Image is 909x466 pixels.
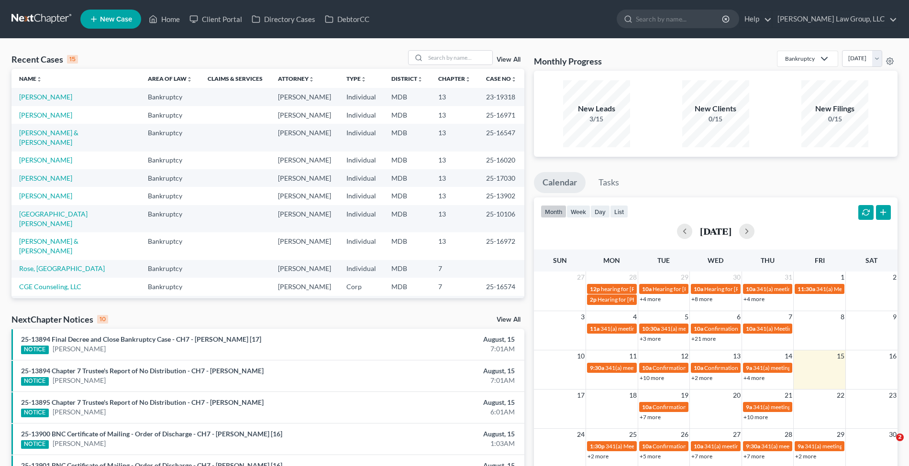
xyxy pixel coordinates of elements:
a: [PERSON_NAME] & [PERSON_NAME] [19,237,78,255]
a: [PERSON_NAME] [53,407,106,417]
a: View All [497,316,521,323]
a: +7 more [691,453,712,460]
span: 23 [888,390,898,401]
a: Client Portal [185,11,247,28]
td: [PERSON_NAME] [270,278,339,295]
span: New Case [100,16,132,23]
span: 341(a) Meeting for [PERSON_NAME] [816,285,909,293]
span: Tue [657,256,670,264]
td: [PERSON_NAME] [270,169,339,187]
i: unfold_more [187,76,192,82]
span: 15 [836,350,845,362]
td: MDB [384,88,431,106]
div: 10 [97,315,108,324]
span: 31 [784,271,793,283]
span: Wed [708,256,723,264]
div: 7:01AM [356,376,515,385]
a: 25-13895 Chapter 7 Trustee's Report of No Distribution - CH7 - [PERSON_NAME] [21,398,264,406]
div: Bankruptcy [785,54,815,63]
span: 2 [892,271,898,283]
td: Bankruptcy [140,124,200,151]
span: 4 [632,311,638,323]
td: 25-16574 [478,278,524,295]
span: 8 [840,311,845,323]
button: month [541,205,566,218]
td: Individual [339,152,384,169]
span: 20 [732,390,742,401]
span: 10a [694,285,703,293]
a: Directory Cases [247,11,320,28]
span: 10a [746,285,755,293]
a: Area of Lawunfold_more [148,75,192,82]
span: 1 [840,271,845,283]
span: Hearing for [PERSON_NAME] [704,285,779,293]
a: 25-13900 BNC Certificate of Mailing - Order of Discharge - CH7 - [PERSON_NAME] [16] [21,430,282,438]
span: 10a [642,364,652,371]
span: 24 [576,429,586,440]
div: August, 15 [356,429,515,439]
span: 10a [694,325,703,332]
div: 3/15 [563,114,630,124]
span: 341(a) meeting for [704,443,751,450]
span: Fri [815,256,825,264]
td: 25-16020 [478,152,524,169]
span: 7 [787,311,793,323]
a: Calendar [534,172,586,193]
div: 6:01AM [356,407,515,417]
td: Bankruptcy [140,296,200,314]
td: Individual [339,260,384,278]
td: [PERSON_NAME] [270,187,339,205]
td: MDB [384,187,431,205]
div: New Filings [801,103,868,114]
span: 9:30a [746,443,760,450]
div: New Clients [682,103,749,114]
span: 1:30p [590,443,605,450]
span: 18 [628,390,638,401]
a: 25-13894 Final Decree and Close Bankruptcy Case - CH7 - [PERSON_NAME] [17] [21,335,261,343]
a: DebtorCC [320,11,374,28]
span: 14 [784,350,793,362]
td: MDB [384,106,431,124]
a: +7 more [640,413,661,421]
i: unfold_more [309,76,314,82]
span: 29 [836,429,845,440]
td: 13 [431,88,478,106]
div: 0/15 [801,114,868,124]
a: [PERSON_NAME] [19,192,72,200]
td: 13 [431,232,478,260]
a: +10 more [743,413,768,421]
td: MDB [384,296,431,314]
span: 11:30a [798,285,815,293]
span: 10a [642,443,652,450]
td: MDB [384,169,431,187]
a: +2 more [588,453,609,460]
div: 7:01AM [356,344,515,354]
span: 11a [590,325,599,332]
span: 9a [746,403,752,411]
span: 28 [784,429,793,440]
td: 13 [431,169,478,187]
span: Thu [761,256,775,264]
td: Bankruptcy [140,232,200,260]
a: [PERSON_NAME] [19,156,72,164]
a: +2 more [691,374,712,381]
div: New Leads [563,103,630,114]
td: Bankruptcy [140,152,200,169]
td: MDB [384,278,431,295]
a: Tasks [590,172,628,193]
td: Bankruptcy [140,260,200,278]
span: 9a [746,364,752,371]
a: Nameunfold_more [19,75,42,82]
span: 341(a) meeting for [PERSON_NAME] [600,325,693,332]
td: MDB [384,152,431,169]
div: NOTICE [21,377,49,386]
h3: Monthly Progress [534,55,602,67]
span: 9 [892,311,898,323]
span: 17 [576,390,586,401]
span: Sat [865,256,877,264]
span: 27 [576,271,586,283]
a: +3 more [640,335,661,342]
i: unfold_more [417,76,423,82]
td: 25-13902 [478,187,524,205]
a: +10 more [640,374,664,381]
